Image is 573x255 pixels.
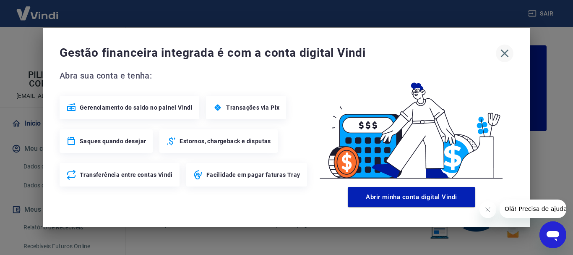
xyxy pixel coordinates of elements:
[226,103,279,112] span: Transações via Pix
[5,6,70,13] span: Olá! Precisa de ajuda?
[60,69,310,82] span: Abra sua conta e tenha:
[310,69,513,184] img: Good Billing
[60,45,496,61] span: Gestão financeira integrada é com a conta digital Vindi
[539,221,566,248] iframe: Botão para abrir a janela de mensagens
[479,201,496,218] iframe: Fechar mensagem
[206,171,300,179] span: Facilidade em pagar faturas Tray
[80,137,146,145] span: Saques quando desejar
[80,171,173,179] span: Transferência entre contas Vindi
[180,137,271,145] span: Estornos, chargeback e disputas
[80,103,193,112] span: Gerenciamento do saldo no painel Vindi
[500,200,566,218] iframe: Mensagem da empresa
[348,187,475,207] button: Abrir minha conta digital Vindi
